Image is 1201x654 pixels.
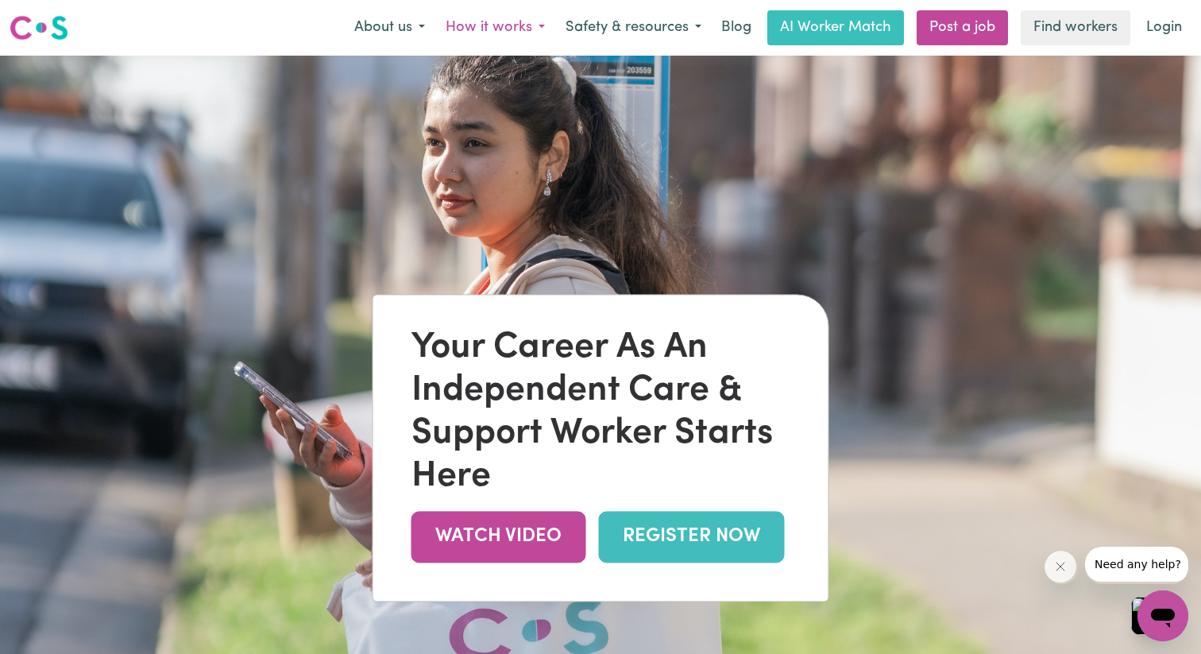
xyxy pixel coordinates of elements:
button: Safety & resources [555,11,712,45]
a: Careseekers logo [10,10,68,46]
a: Find workers [1021,10,1130,45]
a: AI Worker Match [767,10,904,45]
a: WATCH VIDEO [411,511,586,563]
a: Blog [712,10,761,45]
a: REGISTER NOW [599,511,785,563]
button: About us [344,11,435,45]
iframe: Close message [1045,551,1079,585]
button: How it works [435,11,555,45]
img: Careseekers logo [10,14,68,42]
iframe: Message from company [1085,547,1188,584]
a: Post a job [917,10,1008,45]
iframe: Button to launch messaging window [1137,590,1188,641]
a: Login [1137,10,1191,45]
div: Your Career As An Independent Care & Support Worker Starts Here [411,327,790,498]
